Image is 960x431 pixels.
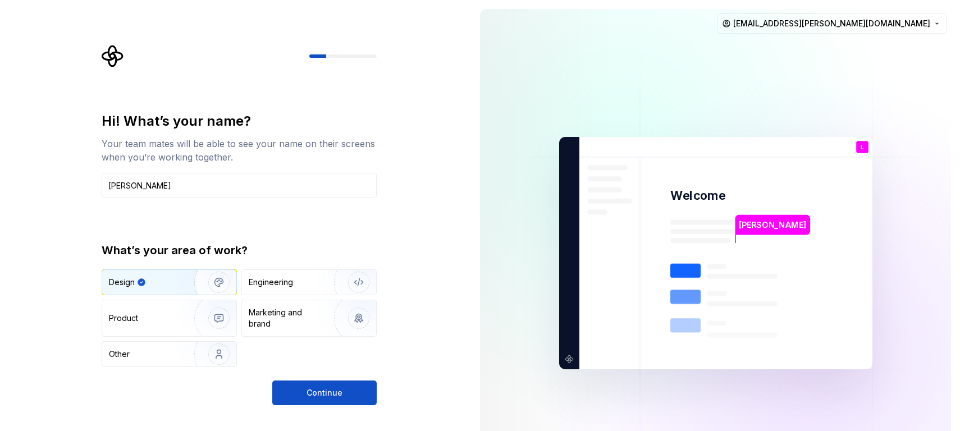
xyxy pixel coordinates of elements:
[249,277,293,288] div: Engineering
[249,307,324,329] div: Marketing and brand
[739,219,806,231] p: [PERSON_NAME]
[102,112,377,130] div: Hi! What’s your name?
[102,242,377,258] div: What’s your area of work?
[109,313,138,324] div: Product
[102,173,377,198] input: Han Solo
[102,137,377,164] div: Your team mates will be able to see your name on their screens when you’re working together.
[670,187,725,204] p: Welcome
[307,387,342,398] span: Continue
[109,349,130,360] div: Other
[733,18,930,29] span: [EMAIL_ADDRESS][PERSON_NAME][DOMAIN_NAME]
[102,45,124,67] svg: Supernova Logo
[272,380,377,405] button: Continue
[109,277,135,288] div: Design
[717,13,947,34] button: [EMAIL_ADDRESS][PERSON_NAME][DOMAIN_NAME]
[860,144,863,150] p: L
